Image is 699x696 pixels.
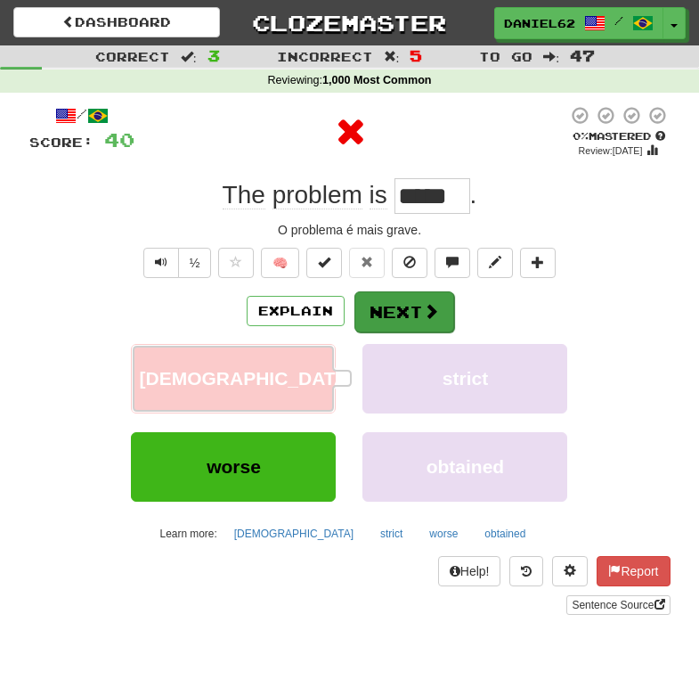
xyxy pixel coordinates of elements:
span: Correct [95,49,170,64]
button: strict [362,344,567,414]
button: Add to collection (alt+a) [520,248,556,278]
span: Score: [29,135,93,150]
button: Discuss sentence (alt+u) [435,248,470,278]
strong: 1,000 Most Common [322,74,431,86]
span: problem [272,181,362,209]
span: . [470,181,477,209]
button: strict [370,520,412,547]
button: Explain [247,296,345,326]
a: Dashboard [13,7,220,37]
button: Edit sentence (alt+d) [477,248,513,278]
span: : [384,50,400,62]
button: [DEMOGRAPHIC_DATA] [224,520,363,547]
div: Text-to-speech controls [140,248,212,278]
span: obtained [427,456,505,477]
span: 3 [207,46,220,64]
button: Next [354,291,454,332]
button: Report [597,556,670,586]
a: Clozemaster [247,7,453,38]
span: is [370,181,387,209]
a: Sentence Source [566,595,670,615]
span: strict [443,368,488,389]
span: : [543,50,559,62]
span: : [181,50,197,62]
button: Help! [438,556,501,586]
button: ½ [178,248,212,278]
button: Round history (alt+y) [509,556,543,586]
span: [DEMOGRAPHIC_DATA] [139,368,354,389]
button: 🧠 [261,248,299,278]
span: To go [479,49,532,64]
span: 0 % [573,130,589,142]
span: 47 [570,46,595,64]
button: Play sentence audio (ctl+space) [143,248,179,278]
button: obtained [475,520,535,547]
div: Mastered [567,129,671,143]
div: / [29,105,134,127]
span: Daniel625 [504,15,575,31]
span: Incorrect [277,49,373,64]
button: obtained [362,432,567,502]
button: worse [419,520,467,547]
button: [DEMOGRAPHIC_DATA] [131,344,336,414]
span: 40 [104,128,134,151]
a: Daniel625 / [494,7,663,39]
button: Ignore sentence (alt+i) [392,248,427,278]
small: Learn more: [160,528,217,540]
button: Reset to 0% Mastered (alt+r) [349,248,385,278]
span: / [614,14,623,27]
span: The [223,181,265,209]
span: 5 [410,46,422,64]
button: worse [131,432,336,502]
button: Favorite sentence (alt+f) [218,248,254,278]
small: Review: [DATE] [579,145,643,156]
div: O problema é mais grave. [29,221,671,239]
button: Set this sentence to 100% Mastered (alt+m) [306,248,342,278]
span: worse [207,456,261,477]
